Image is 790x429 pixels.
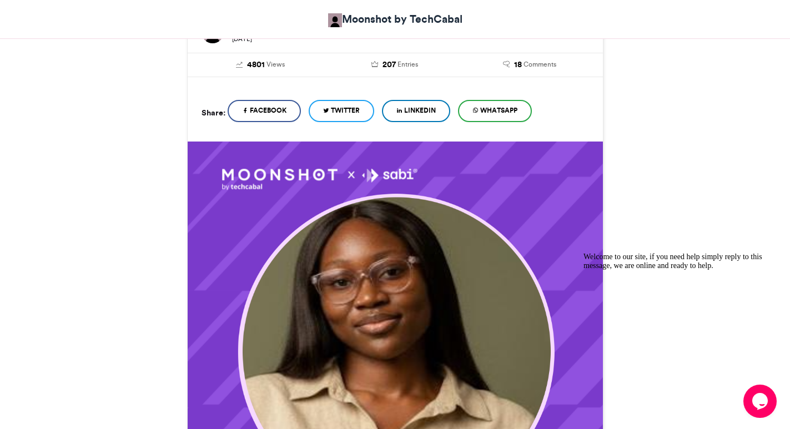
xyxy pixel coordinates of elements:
a: 4801 Views [202,59,320,71]
span: 18 [514,59,522,71]
small: [DATE] [232,35,252,43]
a: 18 Comments [471,59,589,71]
a: 207 Entries [336,59,454,71]
iframe: chat widget [579,248,779,379]
a: LinkedIn [382,100,450,122]
a: WhatsApp [458,100,532,122]
span: Welcome to our site, if you need help simply reply to this message, we are online and ready to help. [4,4,183,22]
div: Welcome to our site, if you need help simply reply to this message, we are online and ready to help. [4,4,204,22]
span: Comments [524,59,556,69]
span: Entries [397,59,418,69]
a: Twitter [309,100,374,122]
a: Facebook [228,100,301,122]
span: LinkedIn [404,105,436,115]
span: Views [266,59,285,69]
h5: Share: [202,105,225,120]
span: Facebook [250,105,286,115]
span: 4801 [247,59,265,71]
span: Twitter [331,105,360,115]
a: Moonshot by TechCabal [328,11,462,27]
span: WhatsApp [480,105,517,115]
img: Moonshot by TechCabal [328,13,342,27]
iframe: chat widget [743,385,779,418]
span: 207 [383,59,396,71]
